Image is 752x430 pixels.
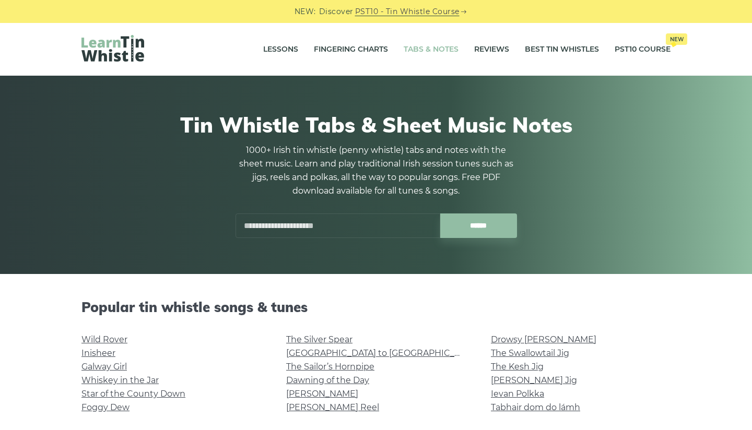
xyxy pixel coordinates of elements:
a: Wild Rover [81,335,127,344]
a: Ievan Polkka [491,389,544,399]
a: [PERSON_NAME] [286,389,358,399]
a: [PERSON_NAME] Reel [286,402,379,412]
a: [GEOGRAPHIC_DATA] to [GEOGRAPHIC_DATA] [286,348,479,358]
a: Foggy Dew [81,402,130,412]
a: The Silver Spear [286,335,352,344]
a: Lessons [263,37,298,63]
a: The Swallowtail Jig [491,348,569,358]
p: 1000+ Irish tin whistle (penny whistle) tabs and notes with the sheet music. Learn and play tradi... [235,144,517,198]
a: Reviews [474,37,509,63]
img: LearnTinWhistle.com [81,35,144,62]
h2: Popular tin whistle songs & tunes [81,299,671,315]
a: Star of the County Down [81,389,185,399]
a: Galway Girl [81,362,127,372]
h1: Tin Whistle Tabs & Sheet Music Notes [81,112,671,137]
a: The Sailor’s Hornpipe [286,362,374,372]
a: [PERSON_NAME] Jig [491,375,577,385]
a: Whiskey in the Jar [81,375,159,385]
a: Inisheer [81,348,115,358]
a: Best Tin Whistles [525,37,599,63]
a: PST10 CourseNew [615,37,671,63]
span: New [666,33,687,45]
a: Tabs & Notes [404,37,459,63]
a: Dawning of the Day [286,375,369,385]
a: Tabhair dom do lámh [491,402,580,412]
a: Drowsy [PERSON_NAME] [491,335,596,344]
a: Fingering Charts [314,37,388,63]
a: The Kesh Jig [491,362,544,372]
